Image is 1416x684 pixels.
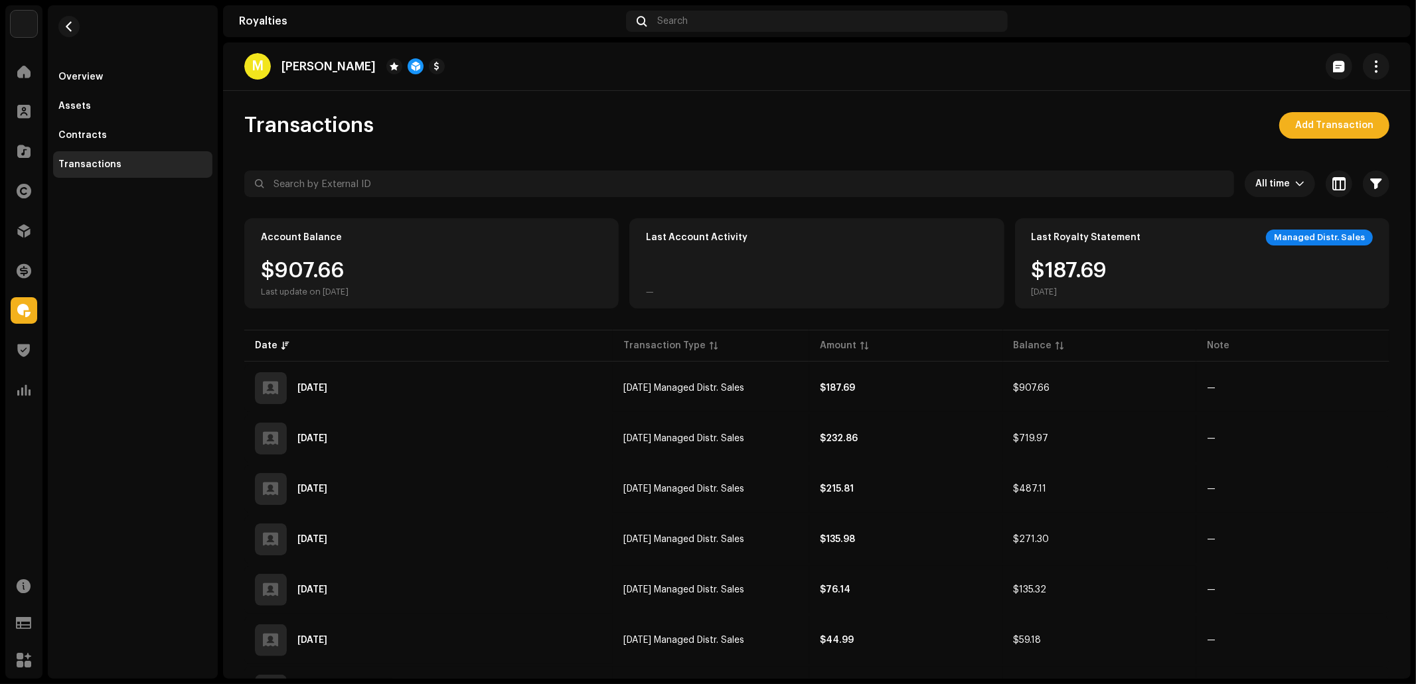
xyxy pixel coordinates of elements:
[820,636,854,645] strong: $44.99
[1014,383,1050,393] span: $907.66
[255,339,277,352] div: Date
[1255,171,1295,197] span: All time
[244,53,271,80] div: M
[58,130,107,141] div: Contracts
[53,93,212,119] re-m-nav-item: Assets
[820,585,850,594] strong: $76.14
[244,171,1234,197] input: Search by External ID
[244,112,374,139] span: Transactions
[261,287,349,297] div: Last update on [DATE]
[1032,232,1141,243] div: Last Royalty Statement
[281,60,376,74] p: [PERSON_NAME]
[58,72,103,82] div: Overview
[53,64,212,90] re-m-nav-item: Overview
[820,339,856,352] div: Amount
[261,232,342,243] div: Account Balance
[297,585,327,594] div: May 28, 2025
[820,434,858,443] strong: $232.86
[1207,535,1216,544] re-a-table-badge: —
[646,232,747,243] div: Last Account Activity
[297,535,327,544] div: Jul 2, 2025
[1207,585,1216,594] re-a-table-badge: —
[297,434,327,443] div: Aug 27, 2025
[623,383,744,393] span: Sep 2025 Managed Distr. Sales
[297,484,327,494] div: Aug 1, 2025
[58,101,91,111] div: Assets
[1032,287,1107,297] div: [DATE]
[623,484,744,494] span: Jul 2025 Managed Distr. Sales
[297,383,327,393] div: Sep 30, 2025
[1014,484,1047,494] span: $487.11
[53,122,212,149] re-m-nav-item: Contracts
[623,339,706,352] div: Transaction Type
[58,159,121,170] div: Transactions
[646,287,654,297] div: —
[820,535,855,544] strong: $135.98
[1014,339,1052,352] div: Balance
[623,535,744,544] span: Jun 2025 Managed Distr. Sales
[1207,636,1216,645] re-a-table-badge: —
[1374,11,1395,32] img: 77cc3158-a3d8-4e05-b989-3b4f8fd5cb3f
[1014,585,1047,594] span: $135.32
[623,585,744,594] span: May 2025 Managed Distr. Sales
[53,151,212,178] re-m-nav-item: Transactions
[1207,484,1216,494] re-a-table-badge: —
[1295,171,1304,197] div: dropdown trigger
[11,11,37,37] img: 0029baec-73b5-4e5b-bf6f-b72015a23c67
[1207,383,1216,393] re-a-table-badge: —
[1266,230,1373,245] div: Managed Distr. Sales
[623,636,744,645] span: Apr 2025 Managed Distr. Sales
[820,484,854,494] strong: $215.81
[820,383,855,393] strong: $187.69
[1014,434,1049,443] span: $719.97
[239,16,621,27] div: Royalties
[657,16,688,27] span: Search
[1295,112,1374,139] span: Add Transaction
[1207,434,1216,443] re-a-table-badge: —
[623,434,744,443] span: Aug 2025 Managed Distr. Sales
[297,636,327,645] div: Apr 29, 2025
[1014,535,1050,544] span: $271.30
[1279,112,1389,139] button: Add Transaction
[1014,636,1042,645] span: $59.18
